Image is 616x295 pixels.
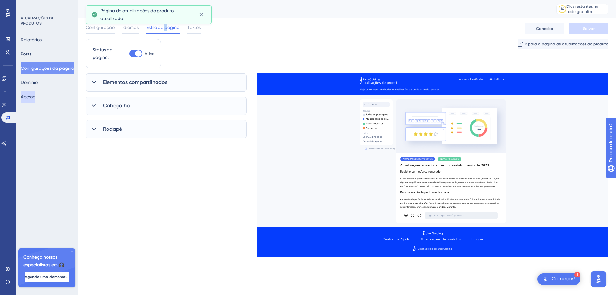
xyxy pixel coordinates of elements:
[561,6,564,12] div: 14
[21,62,74,74] button: Configurações da página
[23,253,70,269] span: Conheça nossos especialistas em 🎧 integração
[566,4,606,14] div: Dias restantes no teste gratuito
[21,77,38,88] button: Domínio
[21,91,35,103] button: Acesso
[518,39,608,49] button: Ir para a página de atualizações do produto
[93,46,124,61] div: Status da página:
[25,274,69,279] span: Agende uma demonstração
[552,276,575,283] div: Começar!
[103,125,122,133] span: Rodapé
[569,23,608,34] button: Salvar
[21,34,42,45] button: Relatórios
[541,275,549,283] img: texto alternativo de imagem do iniciador
[100,7,194,22] span: Página de atualizações do produto atualizada.
[589,269,608,289] iframe: UserGuiding AI Assistant Launcher
[536,26,553,31] span: Cancelar
[583,26,595,31] span: Salvar
[146,23,180,31] span: Estilo de página
[15,2,54,9] span: Precisa de ajuda?
[574,272,580,277] div: 1
[525,42,608,47] span: Ir para a página de atualizações do produto
[187,23,201,31] span: Textos
[103,79,167,86] span: Elementos compartilhados
[103,102,130,110] span: Cabeçalho
[86,23,115,31] span: Configuração
[25,272,69,282] button: Agende uma demonstração
[86,5,540,14] div: Configurações da página
[21,16,73,26] div: ATUALIZAÇÕES DE PRODUTOS
[122,23,139,31] span: Idiomas
[145,51,154,56] span: Ativo
[21,48,31,60] button: Posts
[525,23,564,34] button: Cancelar
[537,273,580,285] div: Abra o Get Started! lista de verificação, módulos restantes: 1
